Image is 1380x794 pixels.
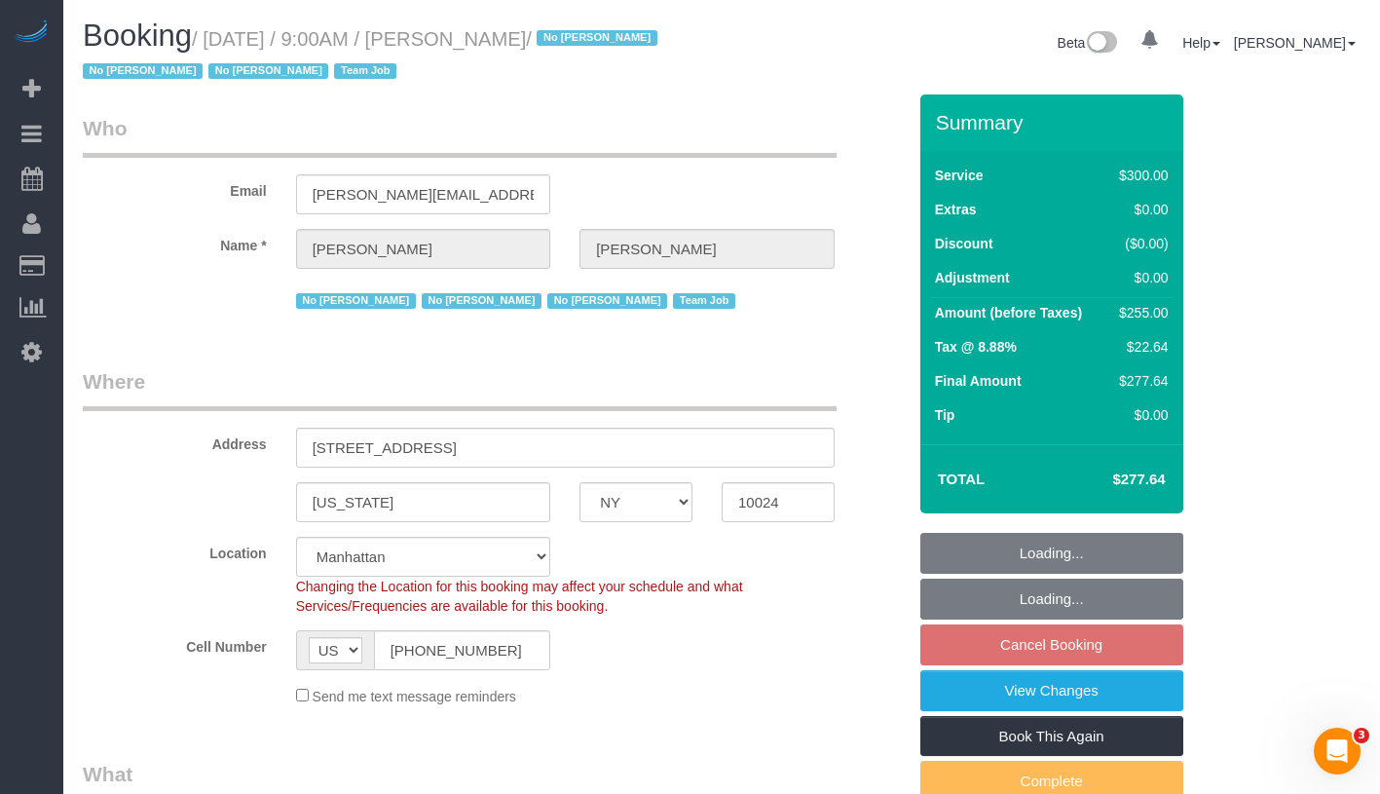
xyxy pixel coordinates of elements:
[83,28,663,83] small: / [DATE] / 9:00AM / [PERSON_NAME]
[935,234,993,253] label: Discount
[938,471,986,487] strong: Total
[68,537,281,563] label: Location
[1111,234,1168,253] div: ($0.00)
[920,716,1183,757] a: Book This Again
[1354,728,1369,743] span: 3
[722,482,835,522] input: Zip Code
[83,19,192,53] span: Booking
[1234,35,1356,51] a: [PERSON_NAME]
[1111,166,1168,185] div: $300.00
[935,371,1022,391] label: Final Amount
[935,268,1010,287] label: Adjustment
[1111,371,1168,391] div: $277.64
[1182,35,1220,51] a: Help
[296,293,416,309] span: No [PERSON_NAME]
[920,670,1183,711] a: View Changes
[83,367,837,411] legend: Where
[12,19,51,47] img: Automaid Logo
[1058,35,1118,51] a: Beta
[68,229,281,255] label: Name *
[68,630,281,657] label: Cell Number
[537,30,656,46] span: No [PERSON_NAME]
[1111,268,1168,287] div: $0.00
[1111,303,1168,322] div: $255.00
[374,630,551,670] input: Cell Number
[296,174,551,214] input: Email
[68,174,281,201] label: Email
[313,689,516,704] span: Send me text message reminders
[1111,405,1168,425] div: $0.00
[935,337,1017,357] label: Tax @ 8.88%
[935,405,955,425] label: Tip
[422,293,541,309] span: No [PERSON_NAME]
[83,114,837,158] legend: Who
[334,63,396,79] span: Team Job
[936,111,1174,133] h3: Summary
[579,229,835,269] input: Last Name
[1085,31,1117,57] img: New interface
[208,63,328,79] span: No [PERSON_NAME]
[1111,200,1168,219] div: $0.00
[68,428,281,454] label: Address
[83,63,203,79] span: No [PERSON_NAME]
[1111,337,1168,357] div: $22.64
[935,166,984,185] label: Service
[935,200,977,219] label: Extras
[673,293,735,309] span: Team Job
[935,303,1082,322] label: Amount (before Taxes)
[1314,728,1361,775] iframe: Intercom live chat
[547,293,667,309] span: No [PERSON_NAME]
[296,229,551,269] input: First Name
[296,482,551,522] input: City
[296,579,743,614] span: Changing the Location for this booking may affect your schedule and what Services/Frequencies are...
[1054,472,1165,488] h4: $277.64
